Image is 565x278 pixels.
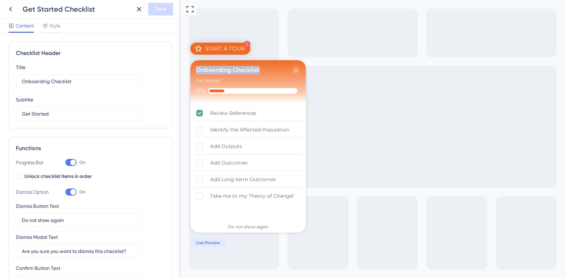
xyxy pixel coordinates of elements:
button: Save [148,3,173,16]
span: Save [155,5,166,13]
div: Identify the Affected Population is incomplete. [12,122,122,138]
div: Dismiss Modal Text [16,233,58,241]
div: Functions [16,144,165,153]
div: Checklist items [10,103,125,219]
div: Onboarding Checklist [15,66,79,74]
div: Title [16,63,25,72]
div: Add Outputs is incomplete. [12,138,122,154]
div: START A TOUR [24,45,64,52]
div: Progress Bar [16,158,51,167]
div: Add Long-term Outcomes [29,175,95,184]
div: Dismiss Option [16,188,51,196]
div: Take me to my Theory of Change! [29,192,113,200]
span: Content [16,21,34,30]
div: Add Outcomes [29,159,67,167]
div: 5 [63,41,70,47]
div: Dismiss Button Text [16,202,59,210]
div: Get Started [15,77,39,84]
div: Close Checklist [111,66,119,74]
div: Checklist progress: 17% [15,88,119,94]
input: Header 1 [22,78,136,85]
div: Review References [29,109,76,117]
span: Style [49,21,60,30]
input: Type the value [22,216,136,224]
span: Unlock checklist items in order [24,172,92,181]
div: Checklist Container [10,60,125,233]
div: Confirm Button Text [16,264,60,272]
div: Add Outcomes is incomplete. [12,155,122,171]
div: Add Outputs [29,142,61,150]
div: Subtitle [16,95,33,104]
span: Live Preview [15,240,39,246]
div: Do not show again [47,224,88,230]
span: On [79,189,85,195]
div: Review References is complete. [12,105,122,121]
input: Header 2 [22,110,136,118]
div: Add Long-term Outcomes is incomplete. [12,172,122,187]
div: Identify the Affected Population [29,125,108,134]
input: Type the value [22,247,136,255]
div: Take me to my Theory of Change! is incomplete. [12,188,122,204]
div: Open START A TOUR checklist, remaining modules: 5 [10,43,70,55]
div: Checklist Header [16,49,165,57]
div: 17% [15,88,24,94]
div: Get Started Checklist [23,4,130,14]
span: On [79,160,85,165]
